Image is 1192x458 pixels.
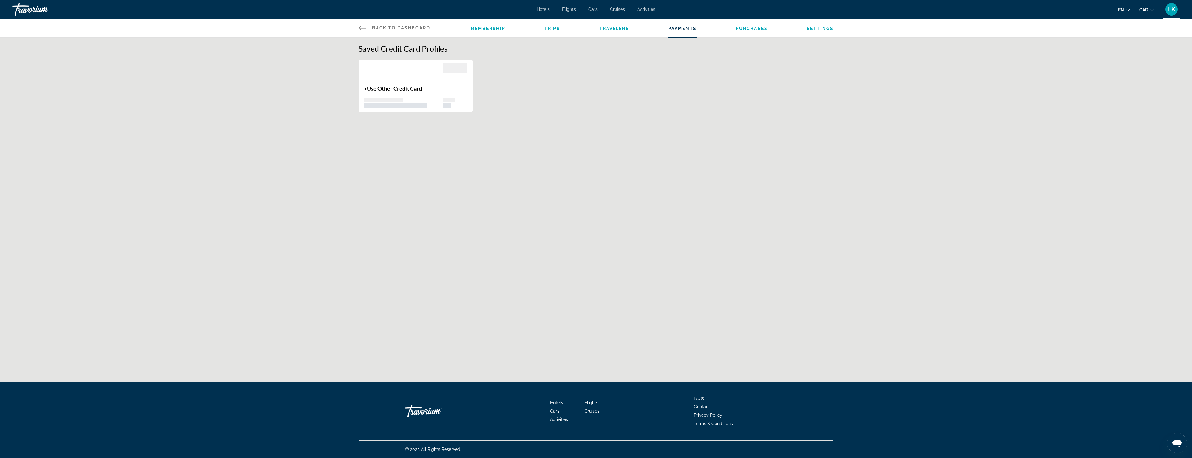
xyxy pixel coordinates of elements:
[405,447,461,452] span: © 2025 All Rights Reserved.
[1118,7,1124,12] span: en
[637,7,655,12] a: Activities
[544,26,560,31] a: Trips
[562,7,576,12] a: Flights
[367,85,422,92] span: Use Other Credit Card
[599,26,629,31] a: Travelers
[372,25,430,30] span: Back to Dashboard
[585,400,598,405] a: Flights
[1168,6,1175,12] span: LK
[405,402,467,420] a: Go Home
[1118,5,1130,14] button: Change language
[1139,7,1148,12] span: CAD
[588,7,598,12] a: Cars
[668,26,697,31] a: Payments
[359,19,430,37] a: Back to Dashboard
[1139,5,1154,14] button: Change currency
[736,26,768,31] a: Purchases
[537,7,550,12] a: Hotels
[550,400,563,405] a: Hotels
[694,421,733,426] a: Terms & Conditions
[807,26,833,31] a: Settings
[471,26,505,31] a: Membership
[694,396,704,401] a: FAQs
[1163,3,1180,16] button: User Menu
[694,404,710,409] a: Contact
[610,7,625,12] a: Cruises
[12,1,74,17] a: Travorium
[694,413,722,418] a: Privacy Policy
[585,409,599,414] a: Cruises
[1167,433,1187,453] iframe: Button to launch messaging window
[550,409,559,414] a: Cars
[550,417,568,422] a: Activities
[359,44,833,53] h1: Saved Credit Card Profiles
[359,59,473,112] button: +Use Other Credit Card
[364,85,443,92] p: +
